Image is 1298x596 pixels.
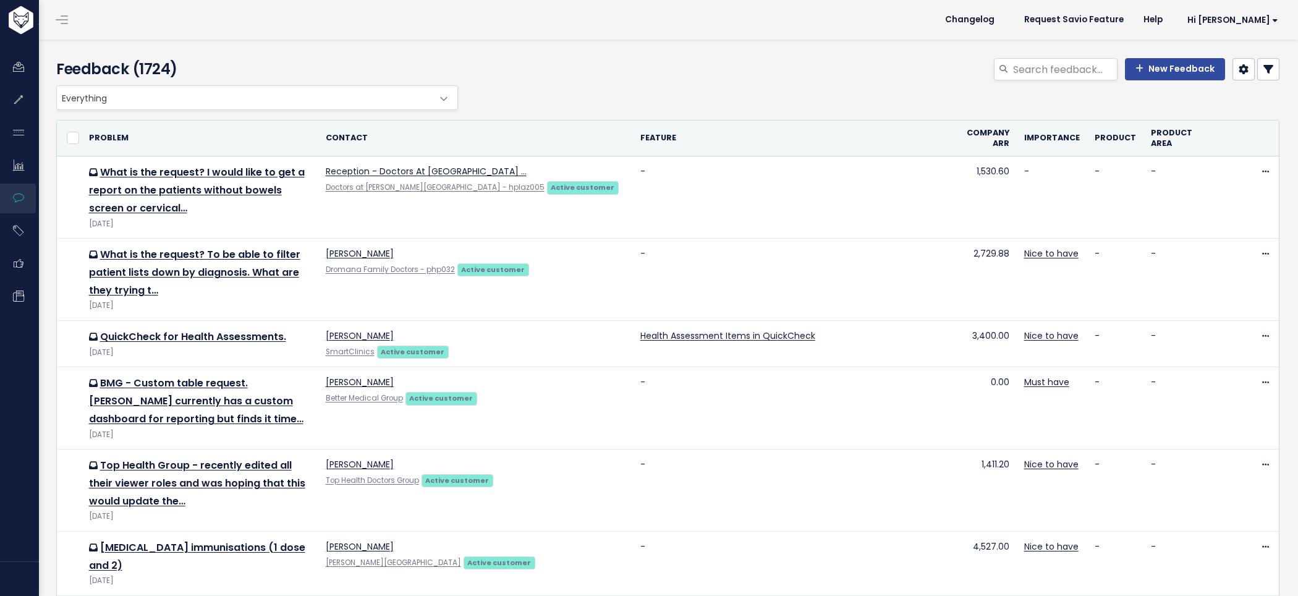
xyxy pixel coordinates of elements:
span: Everything [57,86,433,109]
td: - [633,531,956,595]
td: 3,400.00 [956,320,1017,367]
strong: Active customer [467,558,531,568]
td: - [1087,531,1143,595]
td: 1,530.60 [956,156,1017,239]
td: - [1143,449,1218,532]
a: Nice to have [1024,540,1079,553]
a: [PERSON_NAME] [326,458,394,470]
a: Doctors at [PERSON_NAME][GEOGRAPHIC_DATA] - hplaz005 [326,182,545,192]
td: 0.00 [956,367,1017,449]
strong: Active customer [409,393,473,403]
a: Request Savio Feature [1014,11,1134,29]
th: Product [1087,121,1143,156]
a: SmartClinics [326,347,375,357]
td: - [1143,531,1218,595]
a: [PERSON_NAME] [326,247,394,260]
a: Better Medical Group [326,393,403,403]
a: Active customer [547,181,619,193]
a: Active customer [377,345,449,357]
div: [DATE] [89,299,311,312]
a: [PERSON_NAME][GEOGRAPHIC_DATA] [326,558,461,568]
a: Top Health Doctors Group [326,475,419,485]
span: Changelog [945,15,995,24]
a: Nice to have [1024,330,1079,342]
strong: Active customer [425,475,489,485]
div: [DATE] [89,346,311,359]
div: [DATE] [89,574,311,587]
span: Everything [56,85,458,110]
td: - [633,239,956,321]
th: Contact [318,121,633,156]
td: - [1143,320,1218,367]
a: Reception - Doctors At [GEOGRAPHIC_DATA] … [326,165,527,177]
td: 1,411.20 [956,449,1017,532]
input: Search feedback... [1012,58,1118,80]
span: Hi [PERSON_NAME] [1187,15,1278,25]
td: - [1087,449,1143,532]
div: [DATE] [89,510,311,523]
td: - [1087,367,1143,449]
a: What is the request? To be able to filter patient lists down by diagnosis. What are they trying t… [89,247,300,297]
a: Active customer [464,556,535,568]
a: QuickCheck for Health Assessments. [100,330,286,344]
a: Top Health Group - recently edited all their viewer roles and was hoping that this would update the… [89,458,305,508]
strong: Active customer [381,347,444,357]
a: Active customer [422,474,493,486]
td: 4,527.00 [956,531,1017,595]
a: Help [1134,11,1173,29]
td: - [633,156,956,239]
a: Active customer [405,391,477,404]
th: Importance [1017,121,1087,156]
a: What is the request? I would like to get a report on the patients without bowels screen or cervical… [89,165,305,215]
a: Health Assessment Items in QuickCheck [640,330,815,342]
a: [MEDICAL_DATA] immunisations (1 dose and 2) [89,540,305,573]
th: Product Area [1143,121,1218,156]
td: - [1143,367,1218,449]
img: logo-white.9d6f32f41409.svg [6,6,101,34]
td: - [633,367,956,449]
a: [PERSON_NAME] [326,376,394,388]
a: [PERSON_NAME] [326,330,394,342]
td: - [633,449,956,532]
td: - [1087,320,1143,367]
a: Must have [1024,376,1069,388]
th: Company ARR [956,121,1017,156]
a: New Feedback [1125,58,1225,80]
a: [PERSON_NAME] [326,540,394,553]
a: Nice to have [1024,458,1079,470]
div: [DATE] [89,218,311,231]
strong: Active customer [551,182,614,192]
a: Hi [PERSON_NAME] [1173,11,1288,30]
th: Feature [633,121,956,156]
td: - [1017,156,1087,239]
td: - [1143,156,1218,239]
a: Nice to have [1024,247,1079,260]
td: - [1087,239,1143,321]
a: Dromana Family Doctors - php032 [326,265,455,275]
a: BMG - Custom table request. [PERSON_NAME] currently has a custom dashboard for reporting but find... [89,376,303,426]
a: Active customer [457,263,529,275]
div: [DATE] [89,428,311,441]
strong: Active customer [461,265,525,275]
td: - [1143,239,1218,321]
td: 2,729.88 [956,239,1017,321]
th: Problem [82,121,318,156]
td: - [1087,156,1143,239]
h4: Feedback (1724) [56,58,452,80]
